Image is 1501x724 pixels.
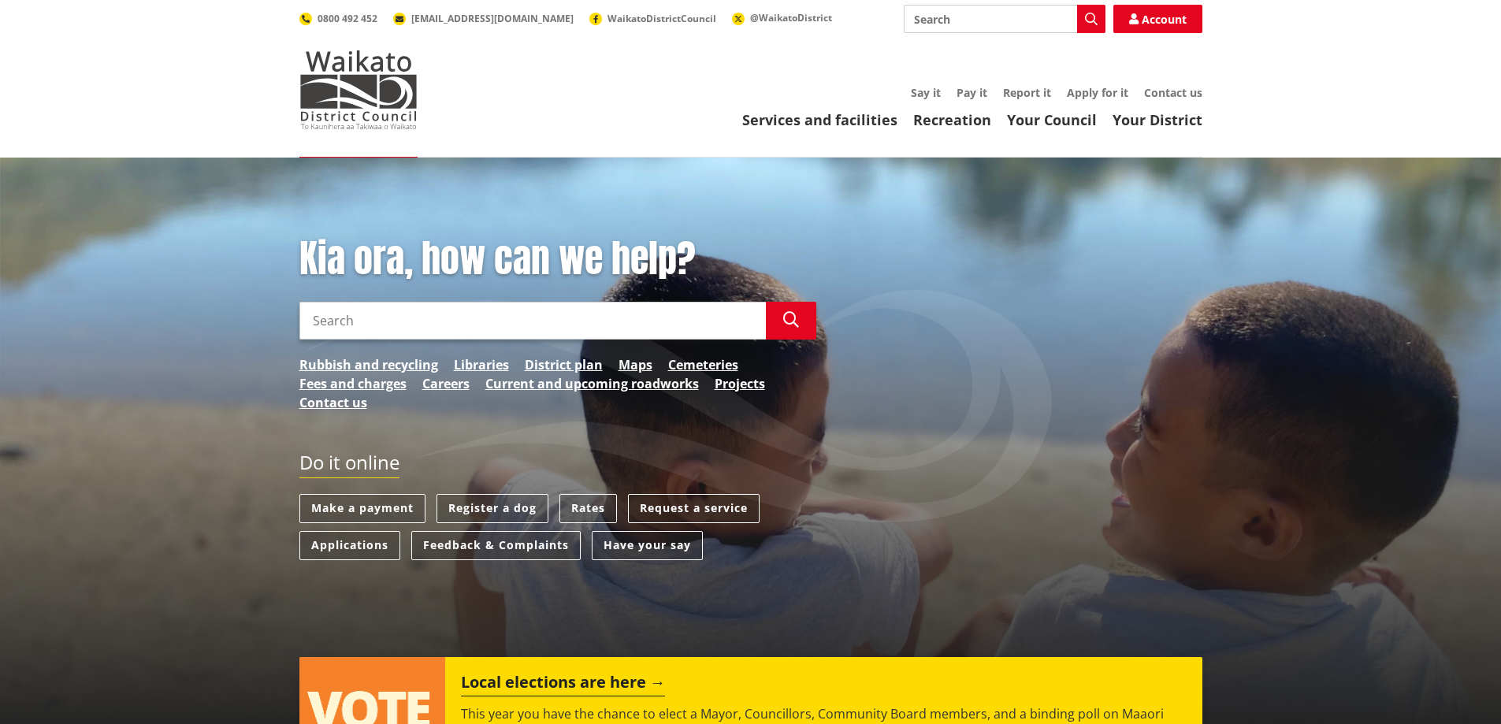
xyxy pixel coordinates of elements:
[913,110,991,129] a: Recreation
[904,5,1105,33] input: Search input
[411,12,574,25] span: [EMAIL_ADDRESS][DOMAIN_NAME]
[715,374,765,393] a: Projects
[411,531,581,560] a: Feedback & Complaints
[668,355,738,374] a: Cemeteries
[732,11,832,24] a: @WaikatoDistrict
[299,302,766,340] input: Search input
[485,374,699,393] a: Current and upcoming roadworks
[422,374,470,393] a: Careers
[1007,110,1097,129] a: Your Council
[299,451,399,479] h2: Do it online
[559,494,617,523] a: Rates
[393,12,574,25] a: [EMAIL_ADDRESS][DOMAIN_NAME]
[461,673,665,696] h2: Local elections are here
[628,494,760,523] a: Request a service
[437,494,548,523] a: Register a dog
[299,12,377,25] a: 0800 492 452
[742,110,897,129] a: Services and facilities
[911,85,941,100] a: Say it
[957,85,987,100] a: Pay it
[525,355,603,374] a: District plan
[299,494,425,523] a: Make a payment
[1067,85,1128,100] a: Apply for it
[1113,5,1202,33] a: Account
[454,355,509,374] a: Libraries
[607,12,716,25] span: WaikatoDistrictCouncil
[589,12,716,25] a: WaikatoDistrictCouncil
[299,374,407,393] a: Fees and charges
[299,531,400,560] a: Applications
[299,393,367,412] a: Contact us
[318,12,377,25] span: 0800 492 452
[299,355,438,374] a: Rubbish and recycling
[299,50,418,129] img: Waikato District Council - Te Kaunihera aa Takiwaa o Waikato
[1144,85,1202,100] a: Contact us
[1003,85,1051,100] a: Report it
[299,236,816,282] h1: Kia ora, how can we help?
[592,531,703,560] a: Have your say
[619,355,652,374] a: Maps
[750,11,832,24] span: @WaikatoDistrict
[1113,110,1202,129] a: Your District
